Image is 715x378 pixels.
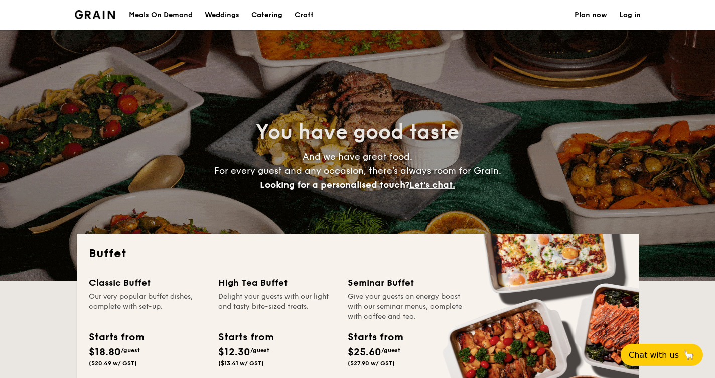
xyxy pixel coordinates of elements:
[621,344,703,366] button: Chat with us🦙
[683,349,695,361] span: 🦙
[250,347,269,354] span: /guest
[629,350,679,360] span: Chat with us
[218,330,273,345] div: Starts from
[89,276,206,290] div: Classic Buffet
[121,347,140,354] span: /guest
[89,292,206,322] div: Our very popular buffet dishes, complete with set-up.
[409,179,455,191] span: Let's chat.
[218,292,336,322] div: Delight your guests with our light and tasty bite-sized treats.
[348,346,381,358] span: $25.60
[89,360,137,367] span: ($20.49 w/ GST)
[89,246,627,262] h2: Buffet
[218,346,250,358] span: $12.30
[348,330,402,345] div: Starts from
[348,292,465,322] div: Give your guests an energy boost with our seminar menus, complete with coffee and tea.
[348,360,395,367] span: ($27.90 w/ GST)
[381,347,400,354] span: /guest
[89,346,121,358] span: $18.80
[75,10,115,19] img: Grain
[75,10,115,19] a: Logotype
[348,276,465,290] div: Seminar Buffet
[89,330,144,345] div: Starts from
[218,276,336,290] div: High Tea Buffet
[218,360,264,367] span: ($13.41 w/ GST)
